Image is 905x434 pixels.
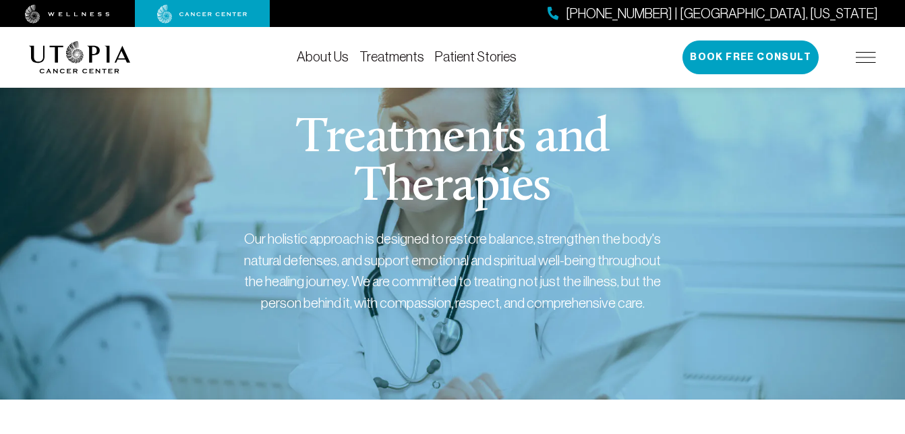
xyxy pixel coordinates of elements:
[548,4,878,24] a: [PHONE_NUMBER] | [GEOGRAPHIC_DATA], [US_STATE]
[682,40,819,74] button: Book Free Consult
[243,228,662,313] div: Our holistic approach is designed to restore balance, strengthen the body's natural defenses, and...
[195,115,711,212] h1: Treatments and Therapies
[359,49,424,64] a: Treatments
[297,49,349,64] a: About Us
[25,5,110,24] img: wellness
[566,4,878,24] span: [PHONE_NUMBER] | [GEOGRAPHIC_DATA], [US_STATE]
[157,5,247,24] img: cancer center
[435,49,517,64] a: Patient Stories
[856,52,876,63] img: icon-hamburger
[29,41,131,74] img: logo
